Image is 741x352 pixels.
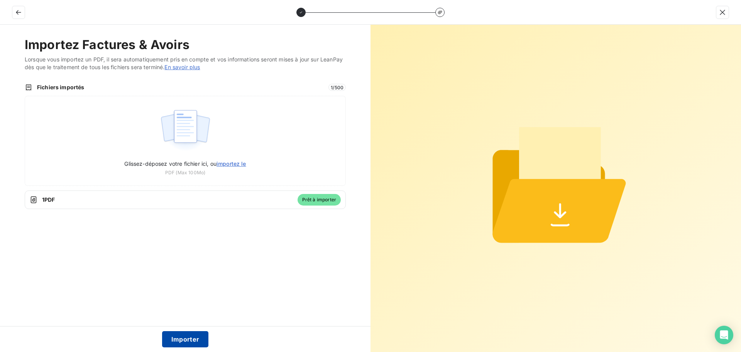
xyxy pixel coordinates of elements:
div: Open Intercom Messenger [715,326,733,344]
button: Importer [162,331,209,347]
span: Glissez-déposez votre fichier ici, ou [124,160,246,167]
span: importez le [217,160,246,167]
h2: Importez Factures & Avoirs [25,37,346,53]
span: Lorsque vous importez un PDF, il sera automatiquement pris en compte et vos informations seront m... [25,56,346,71]
span: PDF (Max 100Mo) [165,169,205,176]
span: Fichiers importés [37,83,324,91]
span: 1 / 500 [328,84,346,91]
img: illustration [160,105,211,155]
a: En savoir plus [164,64,200,70]
span: Prêt à importer [298,194,341,206]
span: 1 PDF [42,196,293,204]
